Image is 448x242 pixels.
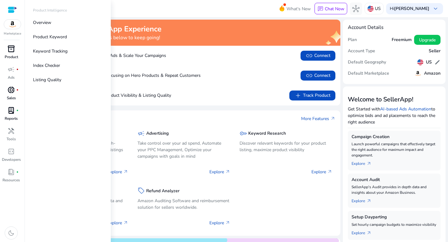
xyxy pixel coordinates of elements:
button: hub [350,2,362,15]
button: addTrack Product [289,91,335,100]
p: Discover relevant keywords for your product listing, maximize product visibility [240,140,332,153]
span: handyman [7,127,15,135]
span: arrow_outward [225,220,230,225]
span: arrow_outward [123,220,128,225]
p: Take control over your ad spend, Automate your PPC Management, Optimize your campaigns with goals... [138,140,230,160]
img: amazon.svg [4,20,21,29]
span: arrow_outward [366,161,371,166]
span: campaign [138,130,145,137]
span: key [240,130,247,137]
h5: Default Marketplace [348,71,389,76]
img: amazon.svg [414,70,422,77]
img: us.svg [417,59,423,65]
span: add [294,92,302,99]
p: Explore [311,169,332,175]
h5: Account Type [348,49,375,54]
span: arrow_outward [330,116,335,121]
p: Overview [33,19,51,26]
p: Amazon Auditing Software and reimbursement solution for sellers worldwide. [138,198,230,211]
p: Ads [8,75,15,80]
h5: Keyword Research [248,131,286,136]
h5: Default Geography [348,60,386,65]
span: link [306,72,313,79]
p: Explore [107,169,128,175]
p: Reports [5,116,18,121]
span: inventory_2 [7,45,15,53]
span: dark_mode [7,229,15,237]
p: Chat Now [325,6,344,12]
p: Product Keyword [33,34,67,40]
p: Listing Quality [33,77,61,83]
span: lab_profile [7,107,15,114]
span: keyboard_arrow_down [432,5,439,12]
button: chatChat Now [315,3,347,15]
span: fiber_manual_record [16,68,19,71]
span: Connect [306,52,330,59]
span: Track Product [294,92,330,99]
p: Boost Sales by Focusing on Hero Products & Repeat Customers [44,72,201,79]
a: Explorearrow_outward [352,195,376,204]
h5: Amazon [424,71,441,76]
p: Explore [209,169,230,175]
h5: Campaign Creation [352,134,437,140]
span: campaign [7,66,15,73]
p: US [375,3,381,14]
p: Developers [2,157,21,162]
b: [PERSON_NAME] [394,6,429,12]
span: hub [352,5,360,12]
h5: Seller [429,49,441,54]
h3: Welcome to SellerApp! [348,96,441,103]
button: linkConnect [301,71,335,81]
p: Tools [7,136,16,142]
p: Product Intelligence [33,7,67,13]
p: Index Checker [33,62,60,69]
span: fiber_manual_record [16,109,19,112]
h4: Account Details [348,25,441,30]
h5: US [426,60,432,65]
span: arrow_outward [225,169,230,174]
span: fiber_manual_record [16,171,19,173]
span: book_4 [7,168,15,176]
button: Upgrade [414,35,441,45]
span: arrow_outward [366,230,371,235]
span: arrow_outward [366,198,371,203]
a: More Featuresarrow_outward [301,115,335,122]
p: Marketplace [4,31,21,36]
h5: Plan [348,37,357,43]
p: Resources [2,177,20,183]
span: chat [317,6,324,12]
h5: Freemium [392,37,412,43]
p: Keyword Tracking [33,48,68,54]
span: code_blocks [7,148,15,155]
button: linkConnect [301,51,335,61]
a: AI-based Ads Automation [380,106,431,112]
span: Connect [306,72,330,79]
p: Get Started with to optimize bids and ad placements to reach the right audience [348,106,441,125]
span: fiber_manual_record [16,89,19,91]
h5: Refund Analyzer [146,188,180,194]
span: edit [434,59,441,65]
h5: Advertising [146,131,169,136]
p: Product [5,54,18,60]
p: Explore [209,220,230,226]
p: Launch powerful campaigns that effectively target the right audience for maximum impact and engag... [352,141,437,158]
h5: Account Audit [352,177,437,183]
a: Explorearrow_outward [352,158,376,167]
p: Sales [7,95,16,101]
p: SellerApp's Audit provides in depth data and insights about your Amazon Business. [352,184,437,195]
p: Hi [390,7,429,11]
p: Explore [107,220,128,226]
span: arrow_outward [123,169,128,174]
a: Explorearrow_outward [352,227,376,236]
img: us.svg [367,6,374,12]
span: arrow_outward [327,169,332,174]
p: Set hourly campaign budgets to maximize visibility [352,222,437,227]
span: What's New [287,3,311,14]
span: sell [138,187,145,194]
span: link [306,52,313,59]
span: Upgrade [419,37,436,43]
h5: Setup Dayparting [352,215,437,220]
span: donut_small [7,86,15,94]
